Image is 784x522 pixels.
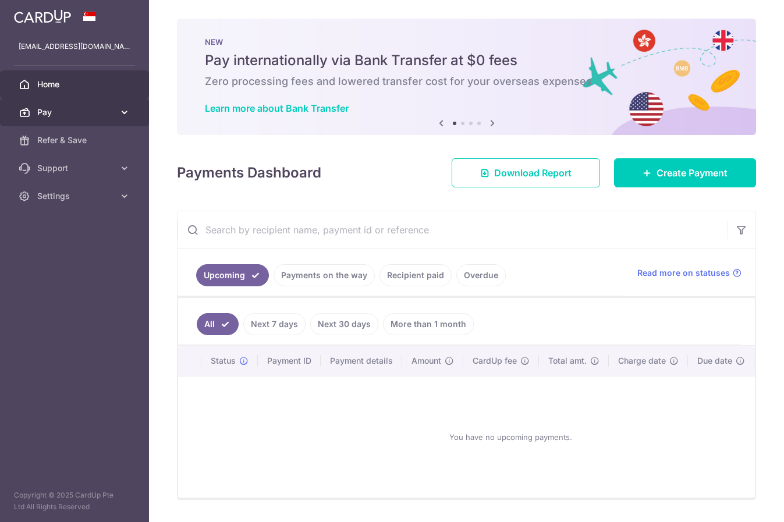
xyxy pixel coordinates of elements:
[177,19,756,135] img: Bank transfer banner
[637,267,742,279] a: Read more on statuses
[27,8,51,19] span: Help
[178,211,728,248] input: Search by recipient name, payment id or reference
[452,158,600,187] a: Download Report
[37,134,114,146] span: Refer & Save
[205,37,728,47] p: NEW
[196,264,269,286] a: Upcoming
[197,313,239,335] a: All
[637,267,730,279] span: Read more on statuses
[177,162,321,183] h4: Payments Dashboard
[274,264,375,286] a: Payments on the way
[383,313,474,335] a: More than 1 month
[14,9,71,23] img: CardUp
[614,158,756,187] a: Create Payment
[211,355,236,367] span: Status
[321,346,402,376] th: Payment details
[37,106,114,118] span: Pay
[657,166,728,180] span: Create Payment
[37,190,114,202] span: Settings
[243,313,306,335] a: Next 7 days
[37,162,114,174] span: Support
[205,102,349,114] a: Learn more about Bank Transfer
[205,51,728,70] h5: Pay internationally via Bank Transfer at $0 fees
[19,41,130,52] p: [EMAIL_ADDRESS][DOMAIN_NAME]
[548,355,587,367] span: Total amt.
[697,355,732,367] span: Due date
[618,355,666,367] span: Charge date
[411,355,441,367] span: Amount
[310,313,378,335] a: Next 30 days
[473,355,517,367] span: CardUp fee
[456,264,506,286] a: Overdue
[258,346,321,376] th: Payment ID
[37,79,114,90] span: Home
[379,264,452,286] a: Recipient paid
[494,166,572,180] span: Download Report
[205,74,728,88] h6: Zero processing fees and lowered transfer cost for your overseas expenses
